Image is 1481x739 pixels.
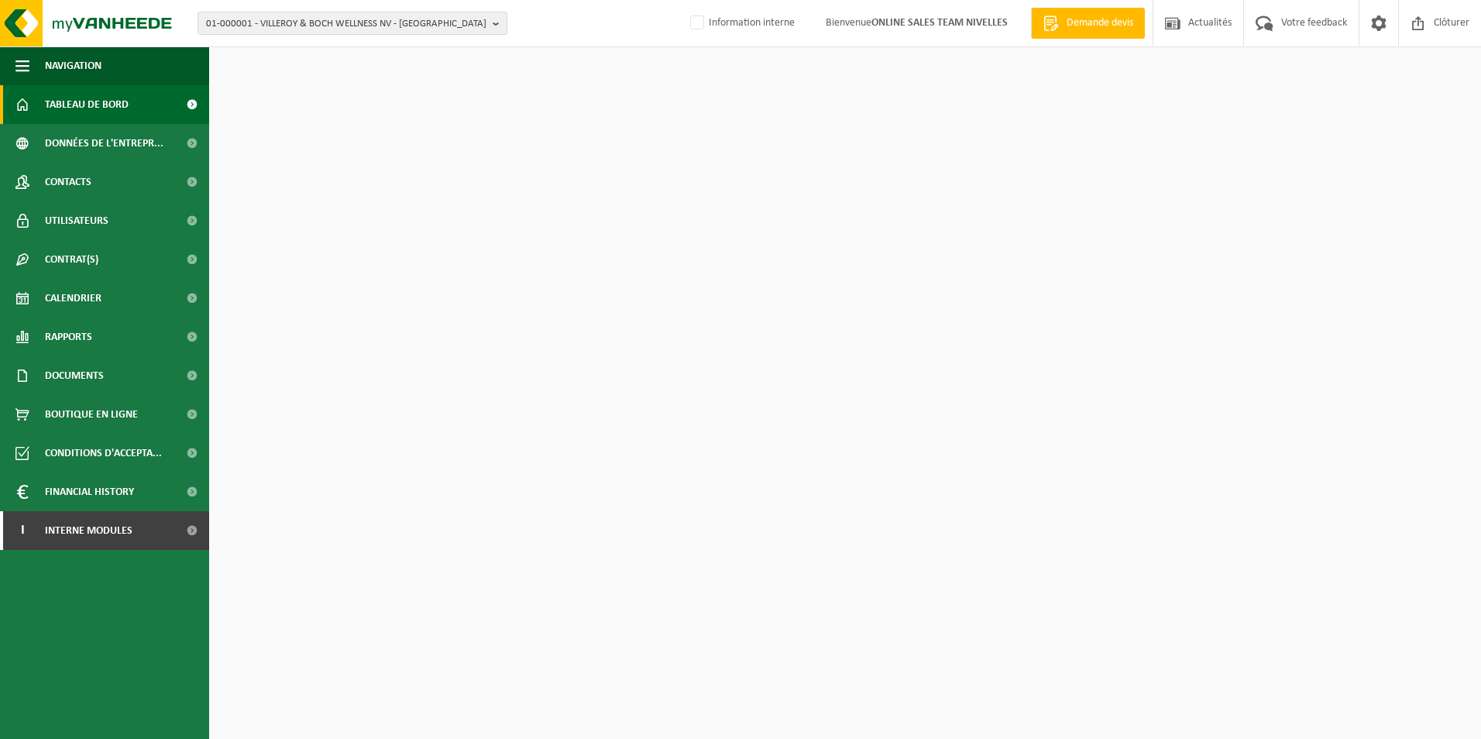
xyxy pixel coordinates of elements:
[45,395,138,434] span: Boutique en ligne
[206,12,486,36] span: 01-000001 - VILLEROY & BOCH WELLNESS NV - [GEOGRAPHIC_DATA]
[1031,8,1145,39] a: Demande devis
[687,12,795,35] label: Information interne
[45,473,134,511] span: Financial History
[45,434,162,473] span: Conditions d'accepta...
[871,17,1008,29] strong: ONLINE SALES TEAM NIVELLES
[45,201,108,240] span: Utilisateurs
[45,124,163,163] span: Données de l'entrepr...
[45,46,101,85] span: Navigation
[45,356,104,395] span: Documents
[45,240,98,279] span: Contrat(s)
[45,318,92,356] span: Rapports
[45,511,132,550] span: Interne modules
[1063,15,1137,31] span: Demande devis
[45,279,101,318] span: Calendrier
[198,12,507,35] button: 01-000001 - VILLEROY & BOCH WELLNESS NV - [GEOGRAPHIC_DATA]
[45,85,129,124] span: Tableau de bord
[15,511,29,550] span: I
[45,163,91,201] span: Contacts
